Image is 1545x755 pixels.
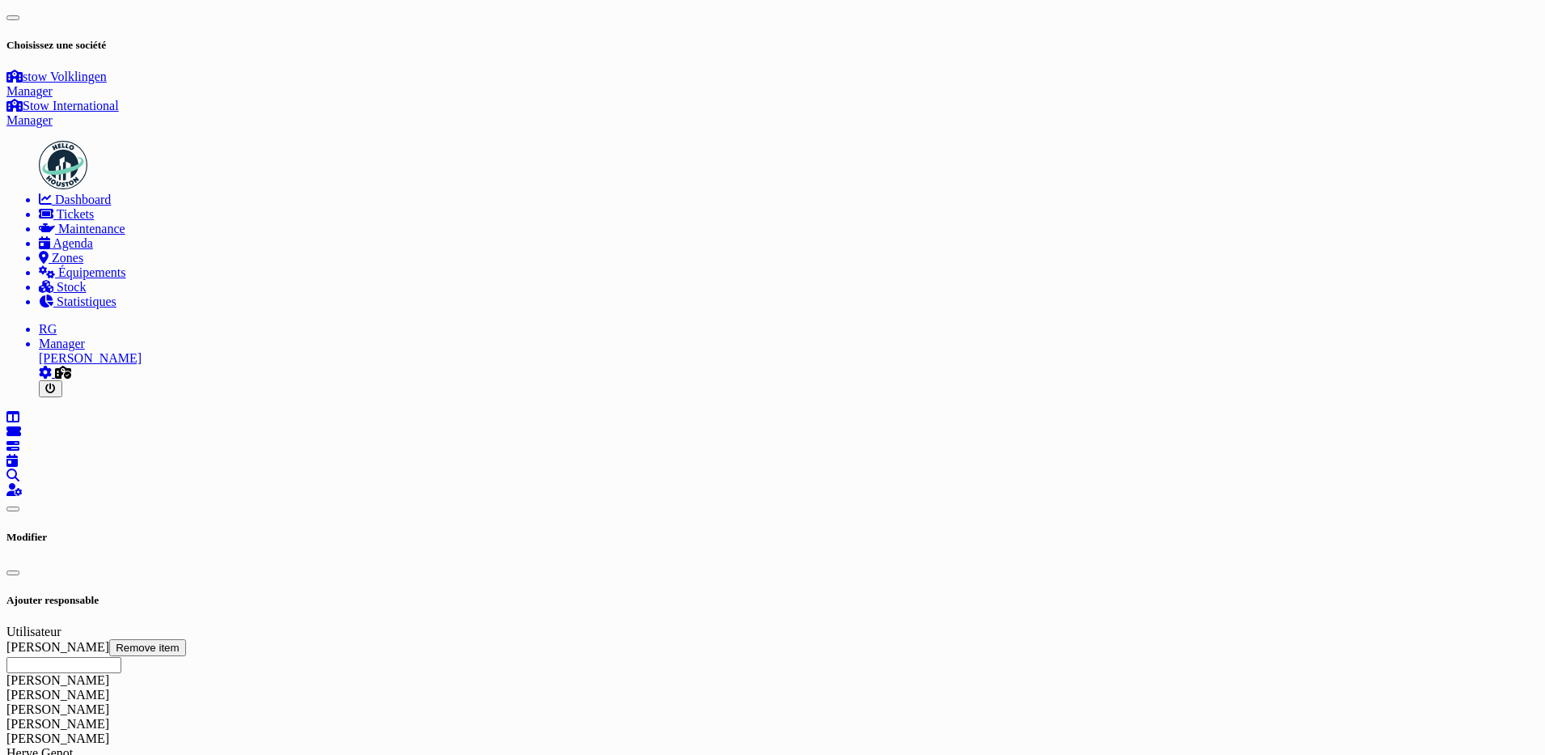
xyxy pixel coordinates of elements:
[39,207,1539,222] a: Tickets
[6,702,1539,717] div: [PERSON_NAME]
[6,99,1539,113] div: Stow International
[6,531,1539,544] h5: Modifier
[39,280,1539,295] a: Stock
[53,236,93,250] span: Agenda
[6,15,19,20] button: Close
[39,295,1539,309] a: Statistiques
[6,507,19,511] button: Close
[55,193,111,206] span: Dashboard
[39,251,1539,265] a: Zones
[6,84,1539,99] div: Manager
[6,99,1539,128] a: Stow International Manager
[39,141,87,189] img: Badge_color-CXgf-gQk.svg
[6,113,1539,128] div: Manager
[57,207,95,221] span: Tickets
[6,70,1539,84] div: stow Volklingen
[57,280,86,294] span: Stock
[39,236,1539,251] a: Agenda
[39,193,1539,207] a: Dashboard
[58,222,125,235] span: Maintenance
[57,295,116,308] span: Statistiques
[6,39,1539,52] h5: Choisissez une société
[6,717,1539,732] div: [PERSON_NAME]
[39,322,1539,337] li: RG
[39,337,1539,366] li: [PERSON_NAME]
[6,594,1539,607] h5: Ajouter responsable
[6,688,1539,702] div: [PERSON_NAME]
[6,673,1539,688] div: [PERSON_NAME]
[6,70,1539,99] a: stow Volklingen Manager
[6,625,61,638] label: Utilisateur
[58,265,126,279] span: Équipements
[52,251,83,265] span: Zones
[39,322,1539,366] a: RG Manager[PERSON_NAME]
[39,265,1539,280] a: Équipements
[39,222,1539,236] a: Maintenance
[39,337,1539,351] div: Manager
[109,639,186,656] button: Remove item: '7357'
[6,570,19,575] button: Close
[6,732,1539,746] div: [PERSON_NAME]
[6,639,1539,656] div: [PERSON_NAME]
[6,657,121,673] input: null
